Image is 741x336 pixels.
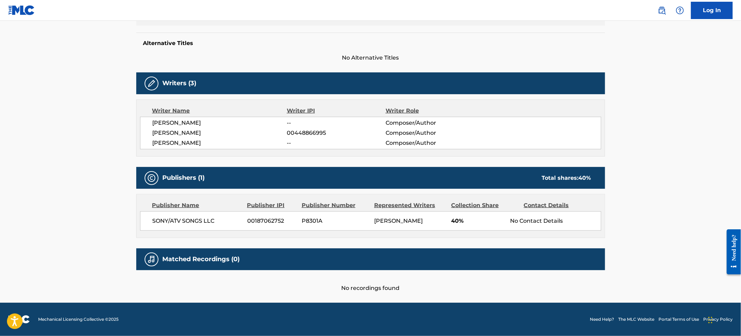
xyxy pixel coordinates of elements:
[153,139,287,147] span: [PERSON_NAME]
[163,255,240,263] h5: Matched Recordings (0)
[722,224,741,280] iframe: Resource Center
[147,255,156,264] img: Matched Recordings
[655,3,669,17] a: Public Search
[524,201,591,210] div: Contact Details
[706,303,741,336] iframe: Chat Widget
[374,218,423,224] span: [PERSON_NAME]
[691,2,733,19] a: Log In
[386,129,475,137] span: Composer/Author
[302,217,369,225] span: P8301A
[302,201,369,210] div: Publisher Number
[386,139,475,147] span: Composer/Author
[590,316,614,322] a: Need Help?
[658,316,699,322] a: Portal Terms of Use
[136,270,605,292] div: No recordings found
[8,315,30,324] img: logo
[451,201,518,210] div: Collection Share
[152,201,242,210] div: Publisher Name
[703,316,733,322] a: Privacy Policy
[618,316,654,322] a: The MLC Website
[152,107,287,115] div: Writer Name
[673,3,687,17] div: Help
[163,174,205,182] h5: Publishers (1)
[287,129,385,137] span: 00448866995
[386,107,475,115] div: Writer Role
[8,5,35,15] img: MLC Logo
[153,217,242,225] span: SONY/ATV SONGS LLC
[247,217,296,225] span: 00187062752
[542,174,591,182] div: Total shares:
[579,175,591,181] span: 40 %
[147,174,156,182] img: Publishers
[153,119,287,127] span: [PERSON_NAME]
[374,201,446,210] div: Represented Writers
[287,119,385,127] span: --
[147,79,156,88] img: Writers
[386,119,475,127] span: Composer/Author
[658,6,666,15] img: search
[287,107,386,115] div: Writer IPI
[163,79,197,87] h5: Writers (3)
[287,139,385,147] span: --
[708,310,713,330] div: Drag
[510,217,601,225] div: No Contact Details
[136,54,605,62] span: No Alternative Titles
[676,6,684,15] img: help
[153,129,287,137] span: [PERSON_NAME]
[38,316,119,322] span: Mechanical Licensing Collective © 2025
[143,40,598,47] h5: Alternative Titles
[451,217,505,225] span: 40%
[247,201,296,210] div: Publisher IPI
